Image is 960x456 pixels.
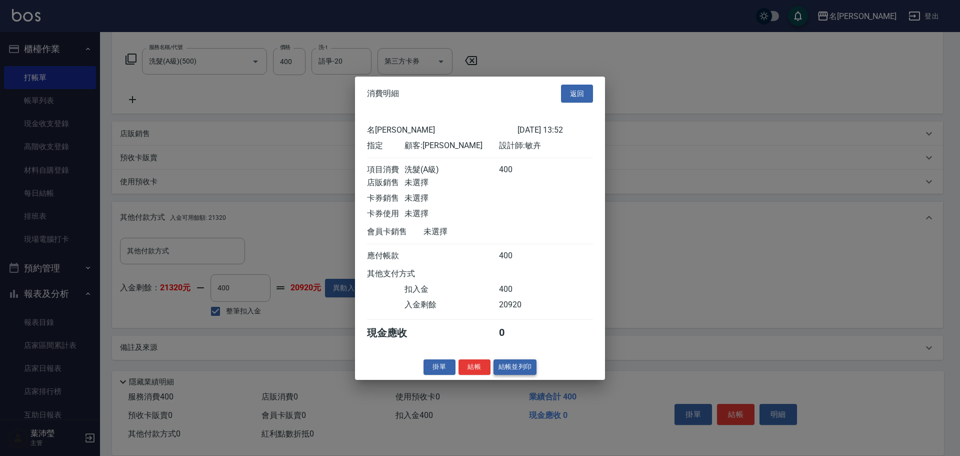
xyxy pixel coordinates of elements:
div: 未選擇 [423,227,517,237]
div: 應付帳款 [367,251,404,261]
button: 返回 [561,84,593,103]
div: [DATE] 13:52 [517,125,593,136]
button: 掛單 [423,359,455,375]
div: 其他支付方式 [367,269,442,279]
div: 入金剩餘 [404,300,498,310]
div: 顧客: [PERSON_NAME] [404,141,498,151]
div: 20920 [499,300,536,310]
span: 消費明細 [367,89,399,99]
div: 400 [499,165,536,175]
div: 未選擇 [404,209,498,219]
div: 店販銷售 [367,178,404,188]
div: 洗髮(A級) [404,165,498,175]
div: 指定 [367,141,404,151]
button: 結帳 [458,359,490,375]
div: 現金應收 [367,326,423,340]
div: 400 [499,284,536,295]
div: 設計師: 敏卉 [499,141,593,151]
div: 0 [499,326,536,340]
div: 項目消費 [367,165,404,175]
div: 卡券銷售 [367,193,404,204]
div: 未選擇 [404,178,498,188]
button: 結帳並列印 [493,359,537,375]
div: 名[PERSON_NAME] [367,125,517,136]
div: 400 [499,251,536,261]
div: 未選擇 [404,193,498,204]
div: 扣入金 [404,284,498,295]
div: 會員卡銷售 [367,227,423,237]
div: 卡券使用 [367,209,404,219]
